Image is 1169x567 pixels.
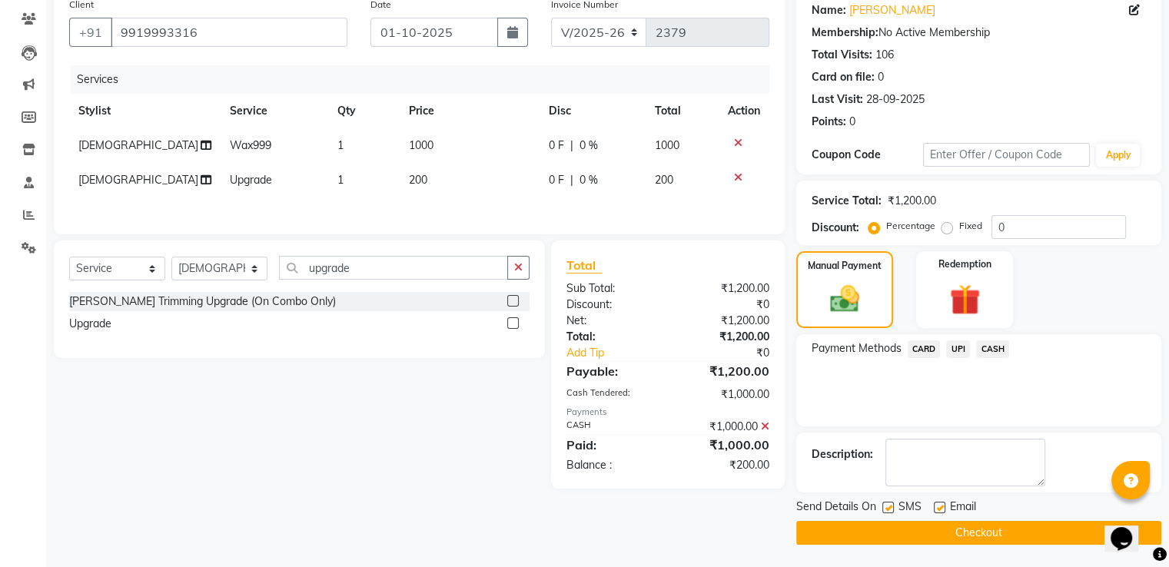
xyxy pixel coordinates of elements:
span: Wax999 [230,138,271,152]
div: 106 [875,47,894,63]
div: ₹0 [668,297,781,313]
div: No Active Membership [812,25,1146,41]
div: Coupon Code [812,147,923,163]
div: Total: [555,329,668,345]
span: | [570,138,573,154]
span: UPI [946,340,970,358]
div: Last Visit: [812,91,863,108]
img: _gift.svg [940,280,990,319]
div: 0 [849,114,855,130]
input: Search by Name/Mobile/Email/Code [111,18,347,47]
span: [DEMOGRAPHIC_DATA] [78,173,198,187]
th: Price [400,94,539,128]
div: 0 [878,69,884,85]
div: Payments [566,406,769,419]
th: Stylist [69,94,221,128]
div: Balance : [555,457,668,473]
th: Total [646,94,719,128]
div: ₹1,200.00 [668,362,781,380]
div: 28-09-2025 [866,91,925,108]
div: Discount: [555,297,668,313]
label: Fixed [959,219,982,233]
span: Email [950,499,976,518]
span: Total [566,257,602,274]
div: Service Total: [812,193,882,209]
span: 0 % [580,138,598,154]
div: Net: [555,313,668,329]
span: CARD [908,340,941,358]
th: Action [719,94,769,128]
a: [PERSON_NAME] [849,2,935,18]
span: Send Details On [796,499,876,518]
th: Disc [540,94,646,128]
input: Search or Scan [279,256,508,280]
span: 1 [337,173,344,187]
div: Points: [812,114,846,130]
div: Paid: [555,436,668,454]
button: Checkout [796,521,1161,545]
div: ₹1,200.00 [888,193,936,209]
div: Sub Total: [555,280,668,297]
button: Apply [1096,144,1140,167]
div: ₹1,200.00 [668,329,781,345]
span: 200 [655,173,673,187]
span: 1000 [655,138,679,152]
span: Upgrade [230,173,272,187]
div: ₹1,000.00 [668,436,781,454]
div: ₹1,200.00 [668,280,781,297]
div: Upgrade [69,316,111,332]
span: 0 % [580,172,598,188]
div: Membership: [812,25,878,41]
span: 1 [337,138,344,152]
span: | [570,172,573,188]
div: [PERSON_NAME] Trimming Upgrade (On Combo Only) [69,293,336,310]
div: Card on file: [812,69,875,85]
div: ₹200.00 [668,457,781,473]
button: +91 [69,18,112,47]
th: Service [221,94,328,128]
span: 1000 [409,138,433,152]
div: CASH [555,419,668,435]
th: Qty [328,94,400,128]
span: [DEMOGRAPHIC_DATA] [78,138,198,152]
div: Payable: [555,362,668,380]
span: 200 [409,173,427,187]
div: Description: [812,446,873,463]
a: Add Tip [555,345,686,361]
div: Name: [812,2,846,18]
label: Percentage [886,219,935,233]
div: Services [71,65,781,94]
div: Cash Tendered: [555,386,668,403]
div: ₹1,000.00 [668,419,781,435]
iframe: chat widget [1104,506,1154,552]
span: Payment Methods [812,340,902,356]
span: SMS [898,499,922,518]
div: ₹1,000.00 [668,386,781,403]
div: ₹1,200.00 [668,313,781,329]
div: ₹0 [686,345,780,361]
label: Manual Payment [808,259,882,273]
input: Enter Offer / Coupon Code [923,143,1091,167]
span: CASH [976,340,1009,358]
span: 0 F [549,172,564,188]
img: _cash.svg [821,282,868,316]
div: Total Visits: [812,47,872,63]
label: Redemption [938,257,991,271]
span: 0 F [549,138,564,154]
div: Discount: [812,220,859,236]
